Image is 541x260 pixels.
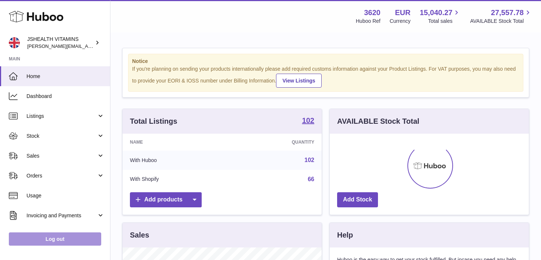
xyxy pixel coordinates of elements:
[276,74,321,88] a: View Listings
[130,192,202,207] a: Add products
[337,116,419,126] h3: AVAILABLE Stock Total
[26,133,97,140] span: Stock
[395,8,410,18] strong: EUR
[302,117,314,124] strong: 102
[230,134,322,151] th: Quantity
[123,134,230,151] th: Name
[470,8,532,25] a: 27,557.78 AVAILABLE Stock Total
[470,18,532,25] span: AVAILABLE Stock Total
[123,151,230,170] td: With Huboo
[26,212,97,219] span: Invoicing and Payments
[130,230,149,240] h3: Sales
[27,36,93,50] div: JSHEALTH VITAMINS
[26,152,97,159] span: Sales
[26,73,105,80] span: Home
[491,8,524,18] span: 27,557.78
[390,18,411,25] div: Currency
[304,157,314,163] a: 102
[364,8,381,18] strong: 3620
[130,116,177,126] h3: Total Listings
[308,176,314,182] a: 66
[26,172,97,179] span: Orders
[302,117,314,126] a: 102
[26,93,105,100] span: Dashboard
[26,113,97,120] span: Listings
[27,43,148,49] span: [PERSON_NAME][EMAIL_ADDRESS][DOMAIN_NAME]
[132,66,519,88] div: If you're planning on sending your products internationally please add required customs informati...
[420,8,461,25] a: 15,040.27 Total sales
[123,170,230,189] td: With Shopify
[337,230,353,240] h3: Help
[420,8,452,18] span: 15,040.27
[9,232,101,246] a: Log out
[26,192,105,199] span: Usage
[337,192,378,207] a: Add Stock
[356,18,381,25] div: Huboo Ref
[428,18,461,25] span: Total sales
[132,58,519,65] strong: Notice
[9,37,20,48] img: francesca@jshealthvitamins.com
